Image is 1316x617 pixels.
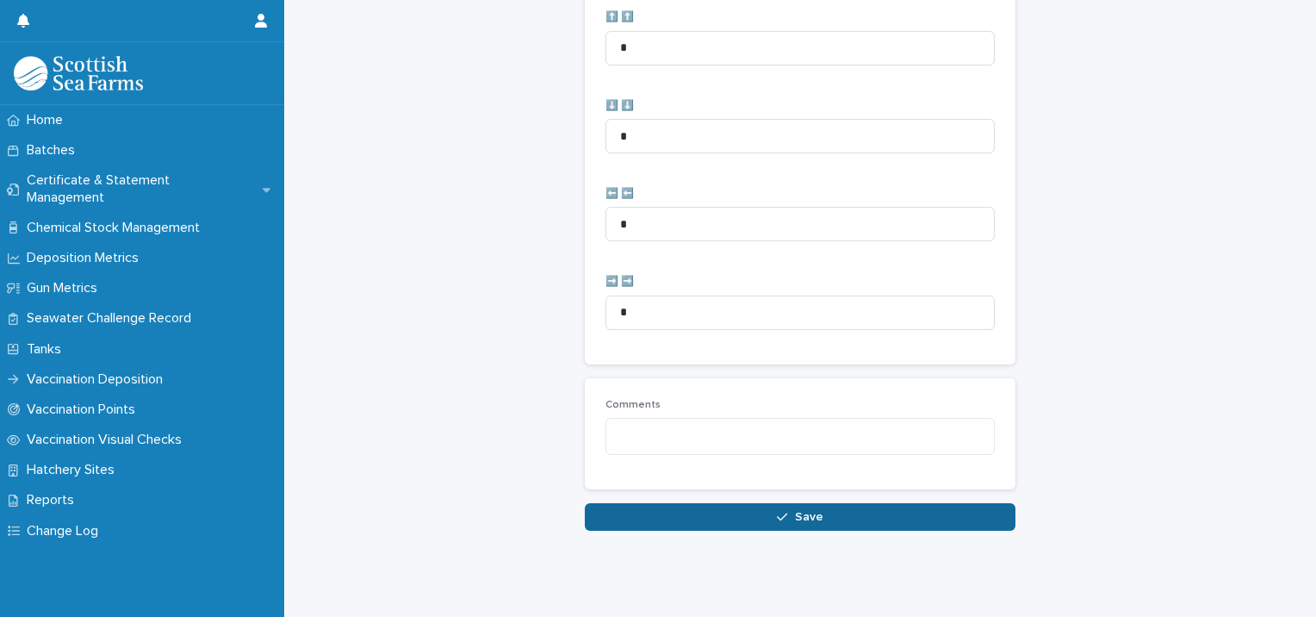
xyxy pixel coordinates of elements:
[585,503,1015,531] button: Save
[20,462,128,478] p: Hatchery Sites
[605,277,634,287] span: ➡️ ➡️
[20,220,214,236] p: Chemical Stock Management
[605,400,661,410] span: Comments
[20,402,149,418] p: Vaccination Points
[20,280,111,296] p: Gun Metrics
[605,189,634,199] span: ⬅️ ⬅️
[20,250,152,266] p: Deposition Metrics
[605,12,634,22] span: ⬆️ ⬆️
[605,101,634,111] span: ⬇️ ⬇️
[20,432,196,448] p: Vaccination Visual Checks
[20,142,89,159] p: Batches
[20,310,205,327] p: Seawater Challenge Record
[14,56,143,90] img: uOABhIYSsOPhGJQdTwEw
[20,172,263,205] p: Certificate & Statement Management
[20,341,75,358] p: Tanks
[20,112,77,128] p: Home
[20,492,88,508] p: Reports
[20,523,112,539] p: Change Log
[795,511,823,523] span: Save
[20,371,177,388] p: Vaccination Deposition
